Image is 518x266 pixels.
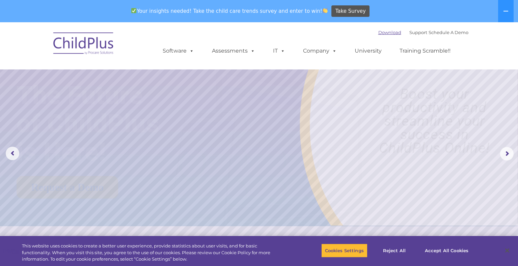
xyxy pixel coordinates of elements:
a: Software [156,44,201,58]
rs-layer: The Future of ChildPlus is Here! [17,81,182,166]
a: Download [378,30,401,35]
button: Cookies Settings [321,243,367,258]
div: This website uses cookies to create a better user experience, provide statistics about user visit... [22,243,285,263]
a: Request a Demo [17,176,118,199]
img: 👏 [323,8,328,13]
rs-layer: Boost your productivity and streamline your success in ChildPlus Online! [358,87,512,155]
span: Take Survey [335,5,366,17]
span: Phone number [94,72,122,77]
a: Training Scramble!! [393,44,457,58]
font: | [378,30,468,35]
img: ChildPlus by Procare Solutions [50,28,117,61]
a: IT [266,44,292,58]
button: Reject All [373,243,415,258]
a: Company [296,44,344,58]
button: Accept All Cookies [421,243,472,258]
a: Support [409,30,427,35]
img: ✅ [131,8,136,13]
span: Last name [94,45,114,50]
a: Take Survey [331,5,370,17]
a: Assessments [205,44,262,58]
a: Schedule A Demo [429,30,468,35]
button: Close [500,243,515,258]
a: University [348,44,388,58]
span: Your insights needed! Take the child care trends survey and enter to win! [129,4,331,18]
